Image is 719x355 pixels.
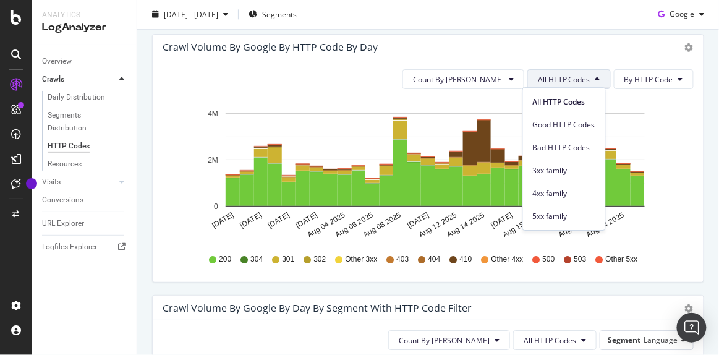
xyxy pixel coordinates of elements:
button: [DATE] - [DATE] [147,5,233,25]
span: 301 [282,254,294,265]
text: 4M [208,109,218,118]
span: Language [644,335,678,345]
span: Count By Day [399,335,490,346]
div: Analytics [42,10,127,20]
text: [DATE] [490,211,514,230]
div: Daily Distribution [48,91,105,104]
a: Segments Distribution [48,109,128,135]
div: Visits [42,176,61,189]
button: All HTTP Codes [513,330,597,350]
text: 2M [208,156,218,165]
div: Open Intercom Messenger [677,313,707,343]
div: gear [685,304,694,313]
span: By HTTP Code [624,74,673,85]
text: [DATE] [239,211,263,230]
svg: A chart. [163,99,686,242]
span: All HTTP Codes [538,74,590,85]
div: Conversions [42,194,83,207]
a: Overview [42,55,128,68]
span: Other 5xx [606,254,638,265]
div: Resources [48,158,82,171]
div: Tooltip anchor [26,178,37,189]
div: URL Explorer [42,217,84,230]
span: All HTTP Codes [533,96,595,108]
button: Count By [PERSON_NAME] [388,330,510,350]
div: Overview [42,55,72,68]
text: Aug 12 2025 [418,211,459,239]
span: Count By Day [413,74,504,85]
span: 403 [396,254,409,265]
span: 503 [574,254,587,265]
a: Resources [48,158,128,171]
span: Other 3xx [345,254,377,265]
div: gear [685,43,694,52]
text: Aug 14 2025 [446,211,487,239]
text: [DATE] [294,211,319,230]
text: [DATE] [266,211,291,230]
text: Aug 06 2025 [334,211,375,239]
text: Aug 08 2025 [362,211,402,239]
button: Google [653,5,709,25]
button: Count By [PERSON_NAME] [402,69,524,89]
div: Logfiles Explorer [42,241,97,254]
span: Segment [608,335,640,345]
a: Logfiles Explorer [42,241,128,254]
span: 304 [250,254,263,265]
span: 4xx family [533,188,595,199]
span: Segments [262,9,297,20]
button: By HTTP Code [614,69,694,89]
span: All HTTP Codes [524,335,576,346]
span: Google [670,9,694,20]
a: URL Explorer [42,217,128,230]
button: Segments [244,5,302,25]
div: Segments Distribution [48,109,116,135]
span: 5xx family [533,211,595,222]
text: [DATE] [406,211,431,230]
span: 200 [219,254,231,265]
span: 404 [428,254,441,265]
span: 410 [460,254,472,265]
span: Other 4xx [491,254,524,265]
text: [DATE] [211,211,236,230]
a: Daily Distribution [48,91,128,104]
div: Crawl Volume by google by Day by Segment with HTTP Code Filter [163,302,472,314]
text: 0 [214,202,218,211]
span: 3xx family [533,165,595,176]
a: Crawls [42,73,116,86]
span: Good HTTP Codes [533,119,595,130]
a: HTTP Codes [48,140,128,153]
a: Visits [42,176,116,189]
div: HTTP Codes [48,140,90,153]
button: All HTTP Codes [527,69,611,89]
div: LogAnalyzer [42,20,127,35]
span: [DATE] - [DATE] [164,9,218,20]
text: Aug 04 2025 [306,211,347,239]
div: Crawls [42,73,64,86]
span: 500 [543,254,555,265]
span: 302 [313,254,326,265]
a: Conversions [42,194,128,207]
div: Crawl Volume by google by HTTP Code by Day [163,41,378,53]
span: Bad HTTP Codes [533,142,595,153]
